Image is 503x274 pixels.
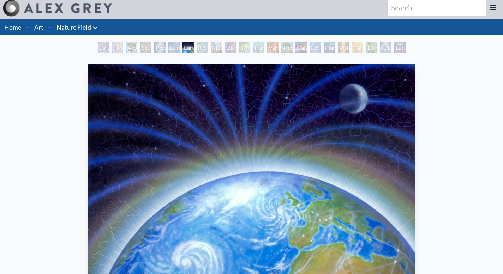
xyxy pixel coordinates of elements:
div: Squirrel [140,42,151,53]
div: Person Planet [154,42,166,53]
div: Gaia [295,42,307,53]
div: Earthmind [394,42,406,53]
div: Vajra Horse [267,42,279,53]
div: Symbiosis: Gall Wasp & Oak Tree [239,42,250,53]
div: [DEMOGRAPHIC_DATA] in the Ocean of Awareness [380,42,391,53]
div: Humming Bird [253,42,264,53]
div: Lilacs [225,42,236,53]
div: Acorn Dream [126,42,137,53]
div: Earth Energies [182,42,194,53]
a: Home [4,23,21,31]
div: Vision Tree [338,42,349,53]
div: Tree & Person [281,42,293,53]
div: Dance of Cannabia [366,42,377,53]
div: Flesh of the Gods [112,42,123,53]
div: Planetary Prayers [324,42,335,53]
div: Earth Witness [98,42,109,53]
input: Search [388,0,486,16]
a: Art [34,22,43,32]
li: · [46,19,54,35]
a: Nature Field [56,22,91,32]
div: Eco-Atlas [310,42,321,53]
div: Eclipse [168,42,180,53]
div: [US_STATE] Song [197,42,208,53]
li: · [24,19,31,35]
div: Metamorphosis [211,42,222,53]
div: Cannabis Mudra [352,42,363,53]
